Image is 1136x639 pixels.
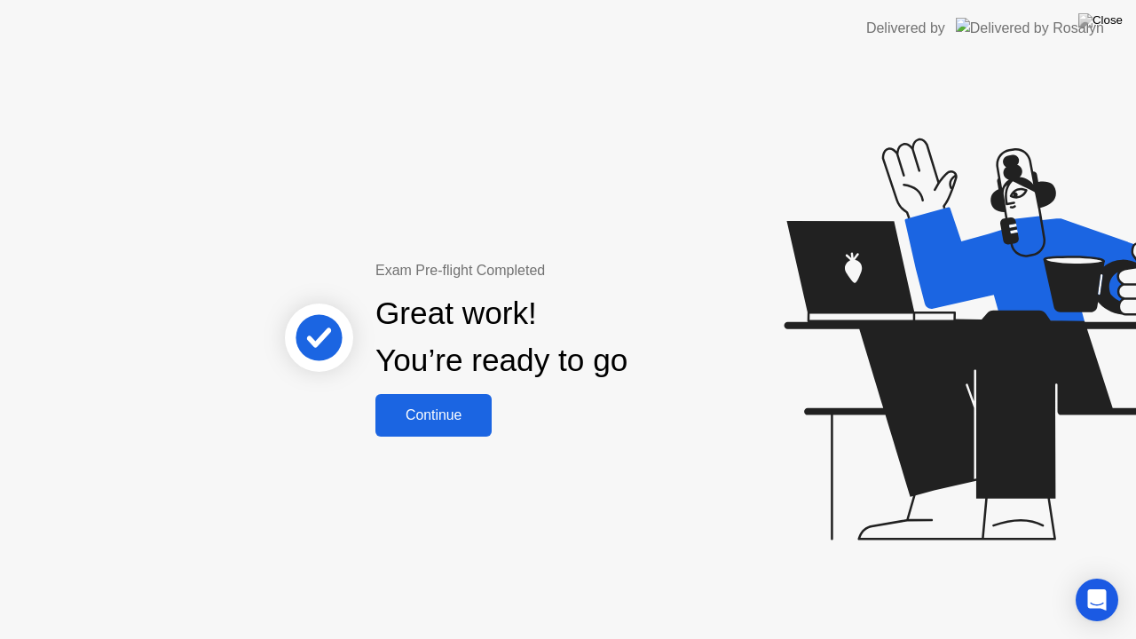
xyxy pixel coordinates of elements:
img: Delivered by Rosalyn [956,18,1104,38]
div: Great work! You’re ready to go [375,290,627,384]
img: Close [1078,13,1123,28]
div: Continue [381,407,486,423]
button: Continue [375,394,492,437]
div: Open Intercom Messenger [1076,579,1118,621]
div: Delivered by [866,18,945,39]
div: Exam Pre-flight Completed [375,260,742,281]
